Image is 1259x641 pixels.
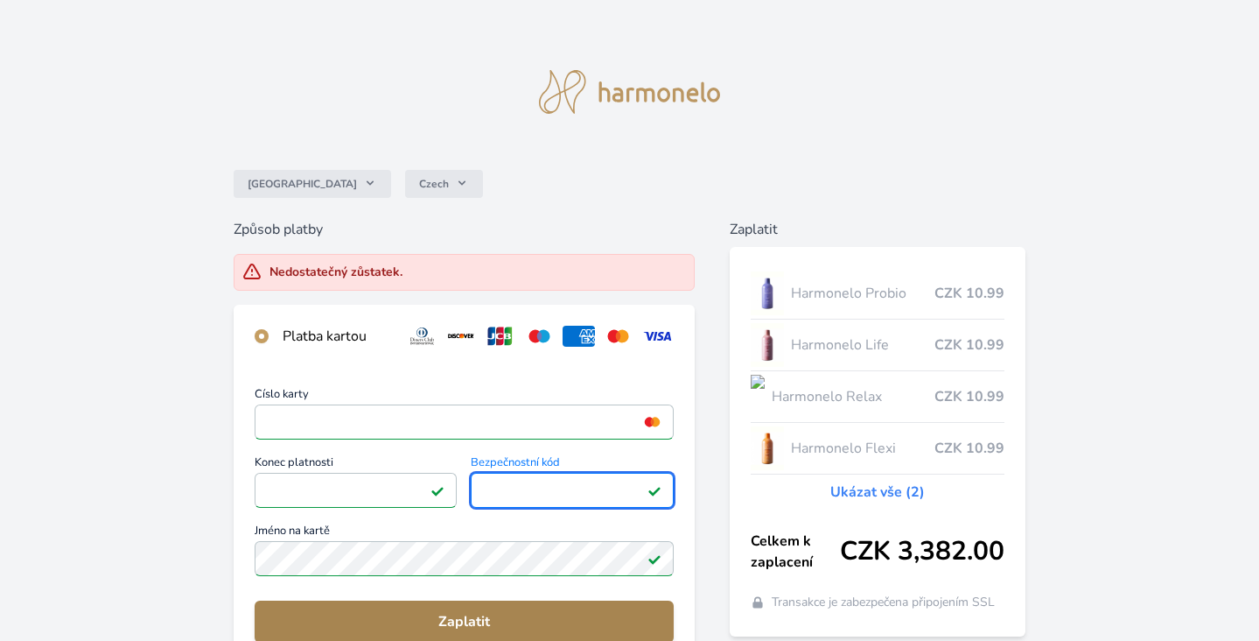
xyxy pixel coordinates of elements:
span: Zaplatit [269,611,661,632]
span: Harmonelo Flexi [791,438,935,459]
span: Czech [419,177,449,191]
img: maestro.svg [523,326,556,347]
img: amex.svg [563,326,595,347]
span: Celkem k zaplacení [751,531,840,573]
span: Harmonelo Probio [791,283,935,304]
iframe: Iframe pro bezpečnostní kód [479,478,666,503]
span: CZK 10.99 [934,335,1004,356]
h6: Způsob platby [234,219,696,240]
span: Harmonelo Relax [772,386,934,407]
span: Harmonelo Life [791,335,935,356]
img: visa.svg [641,326,674,347]
span: CZK 10.99 [934,283,1004,304]
img: CLEAN_RELAX_se_stinem_x-lo.jpg [751,375,765,419]
div: Platba kartou [283,326,392,347]
span: [GEOGRAPHIC_DATA] [248,177,357,191]
img: Platné pole [647,552,661,566]
div: Nedostatečný zůstatek. [269,264,402,281]
img: discover.svg [445,326,478,347]
img: Platné pole [647,483,661,497]
img: diners.svg [406,326,438,347]
a: Ukázat vše (2) [830,482,925,503]
img: mc [640,414,664,430]
span: CZK 10.99 [934,438,1004,459]
h6: Zaplatit [730,219,1025,240]
img: CLEAN_LIFE_se_stinem_x-lo.jpg [751,323,784,367]
iframe: Iframe pro datum vypršení platnosti [262,478,450,503]
input: Jméno na kartěPlatné pole [255,541,675,576]
button: Czech [405,170,483,198]
img: jcb.svg [484,326,516,347]
iframe: Iframe pro číslo karty [262,410,667,434]
img: logo.svg [539,70,721,114]
span: Konec platnosti [255,457,458,473]
span: Jméno na kartě [255,525,675,541]
span: CZK 10.99 [934,386,1004,407]
button: [GEOGRAPHIC_DATA] [234,170,391,198]
img: CLEAN_PROBIO_se_stinem_x-lo.jpg [751,271,784,315]
span: Číslo karty [255,389,675,405]
span: Bezpečnostní kód [471,457,674,473]
img: mc.svg [602,326,634,347]
span: CZK 3,382.00 [840,536,1004,567]
img: CLEAN_FLEXI_se_stinem_x-hi_(1)-lo.jpg [751,426,784,470]
span: Transakce je zabezpečena připojením SSL [772,594,995,611]
img: Platné pole [430,483,444,497]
